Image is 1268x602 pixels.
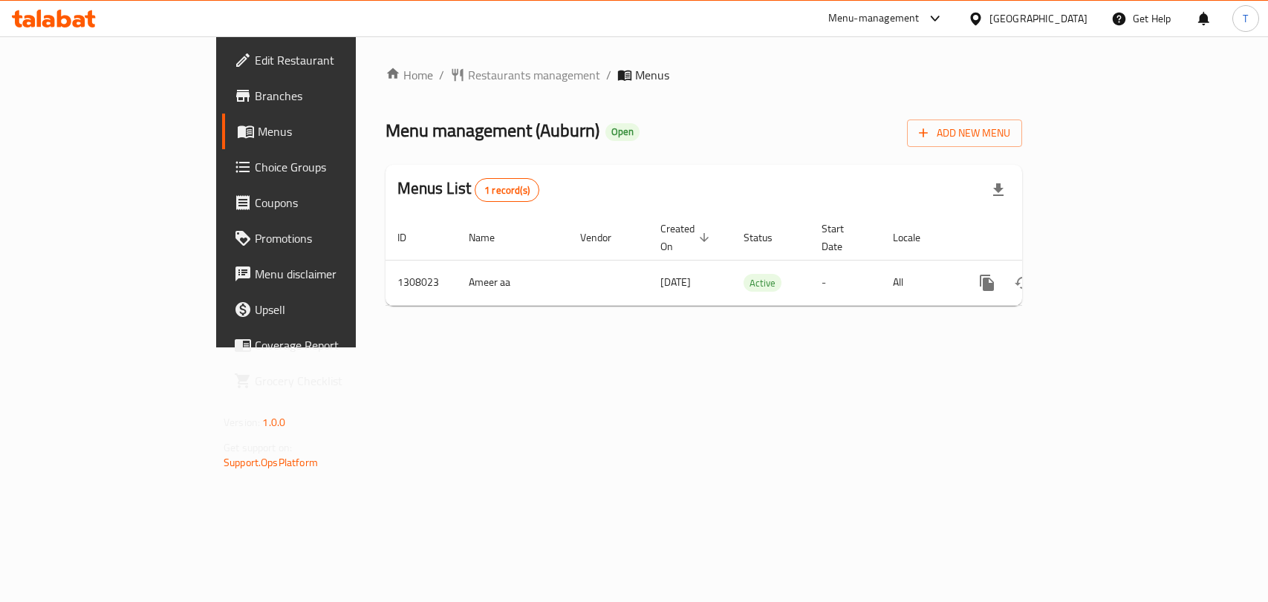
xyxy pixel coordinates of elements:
[224,413,260,432] span: Version:
[989,10,1087,27] div: [GEOGRAPHIC_DATA]
[969,265,1005,301] button: more
[222,327,428,363] a: Coverage Report
[457,260,568,305] td: Ameer aa
[222,185,428,220] a: Coupons
[255,229,416,247] span: Promotions
[386,215,1124,306] table: enhanced table
[255,158,416,176] span: Choice Groups
[255,336,416,354] span: Coverage Report
[222,292,428,327] a: Upsell
[919,124,1010,143] span: Add New Menu
[468,66,600,84] span: Restaurants management
[744,229,792,246] span: Status
[810,260,881,305] td: -
[822,220,863,255] span: Start Date
[386,114,599,147] span: Menu management ( Auburn )
[1243,10,1248,27] span: T
[475,178,539,202] div: Total records count
[475,183,539,197] span: 1 record(s)
[262,413,285,432] span: 1.0.0
[881,260,957,305] td: All
[1005,265,1041,301] button: Change Status
[660,220,714,255] span: Created On
[580,229,631,246] span: Vendor
[224,453,318,472] a: Support.OpsPlatform
[981,172,1016,208] div: Export file
[222,42,428,78] a: Edit Restaurant
[744,274,781,292] div: Active
[222,256,428,292] a: Menu disclaimer
[386,66,1022,84] nav: breadcrumb
[635,66,669,84] span: Menus
[606,66,611,84] li: /
[255,265,416,283] span: Menu disclaimer
[255,301,416,318] span: Upsell
[255,87,416,105] span: Branches
[893,229,940,246] span: Locale
[222,220,428,256] a: Promotions
[258,122,416,140] span: Menus
[450,66,600,84] a: Restaurants management
[660,272,691,292] span: [DATE]
[397,177,539,202] h2: Menus List
[469,229,514,246] span: Name
[605,123,640,141] div: Open
[605,125,640,138] span: Open
[255,372,416,390] span: Grocery Checklist
[222,363,428,399] a: Grocery Checklist
[439,66,444,84] li: /
[828,10,920,27] div: Menu-management
[907,120,1022,147] button: Add New Menu
[222,114,428,149] a: Menus
[222,78,428,114] a: Branches
[957,215,1124,261] th: Actions
[397,229,426,246] span: ID
[255,194,416,212] span: Coupons
[255,51,416,69] span: Edit Restaurant
[224,438,292,457] span: Get support on:
[222,149,428,185] a: Choice Groups
[744,275,781,292] span: Active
